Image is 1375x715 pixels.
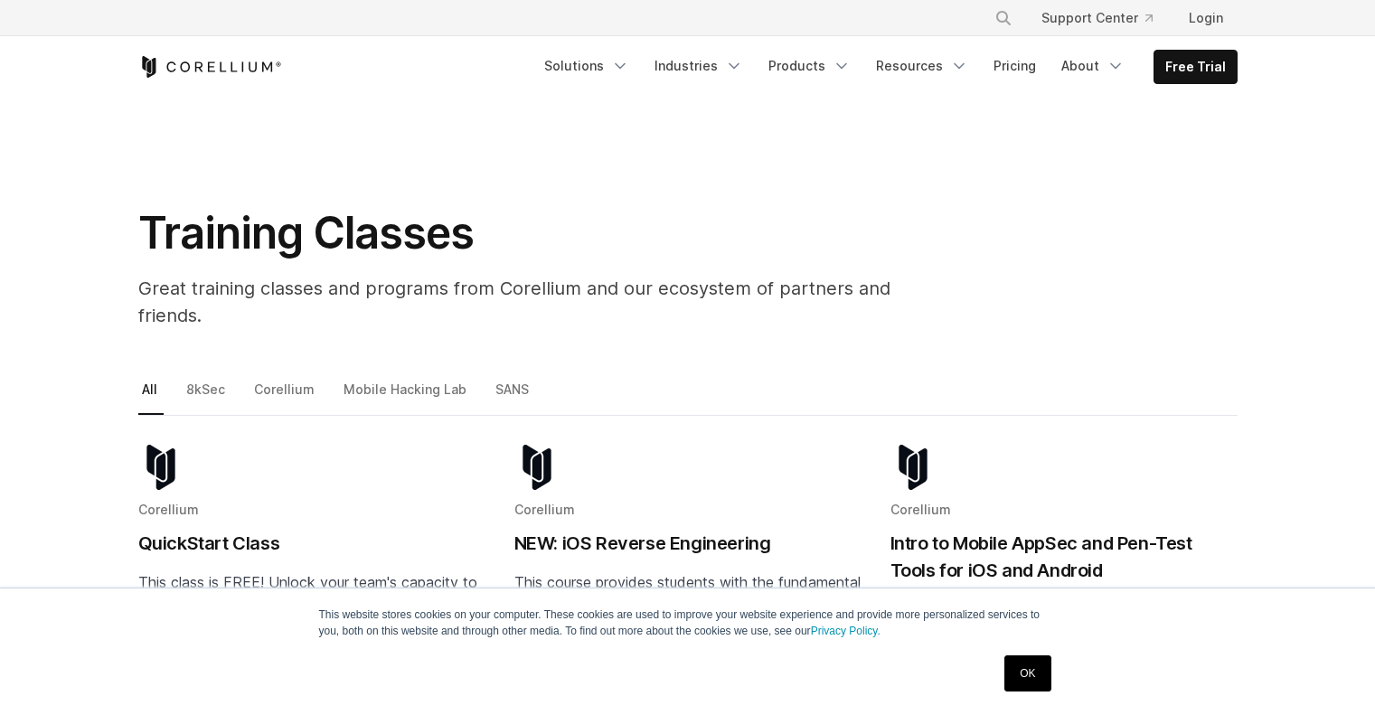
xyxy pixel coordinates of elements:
[1154,51,1237,83] a: Free Trial
[758,50,862,82] a: Products
[138,206,952,260] h1: Training Classes
[138,275,952,329] p: Great training classes and programs from Corellium and our ecosystem of partners and friends.
[138,530,485,557] h2: QuickStart Class
[533,50,640,82] a: Solutions
[983,50,1047,82] a: Pricing
[492,378,535,416] a: SANS
[138,56,282,78] a: Corellium Home
[138,573,485,700] span: This class is FREE! Unlock your team's capacity to deliver better, more secure products and servi...
[250,378,321,416] a: Corellium
[890,502,951,517] span: Corellium
[890,445,936,490] img: corellium-logo-icon-dark
[138,445,184,490] img: corellium-logo-icon-dark
[138,502,199,517] span: Corellium
[1050,50,1135,82] a: About
[514,445,560,490] img: corellium-logo-icon-dark
[1004,655,1050,691] a: OK
[514,530,862,557] h2: NEW: iOS Reverse Engineering
[1174,2,1238,34] a: Login
[1027,2,1167,34] a: Support Center
[811,625,881,637] a: Privacy Policy.
[319,607,1057,639] p: This website stores cookies on your computer. These cookies are used to improve your website expe...
[514,502,575,517] span: Corellium
[533,50,1238,84] div: Navigation Menu
[183,378,231,416] a: 8kSec
[138,378,164,416] a: All
[890,530,1238,584] h2: Intro to Mobile AppSec and Pen-Test Tools for iOS and Android
[644,50,754,82] a: Industries
[340,378,473,416] a: Mobile Hacking Lab
[973,2,1238,34] div: Navigation Menu
[987,2,1020,34] button: Search
[865,50,979,82] a: Resources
